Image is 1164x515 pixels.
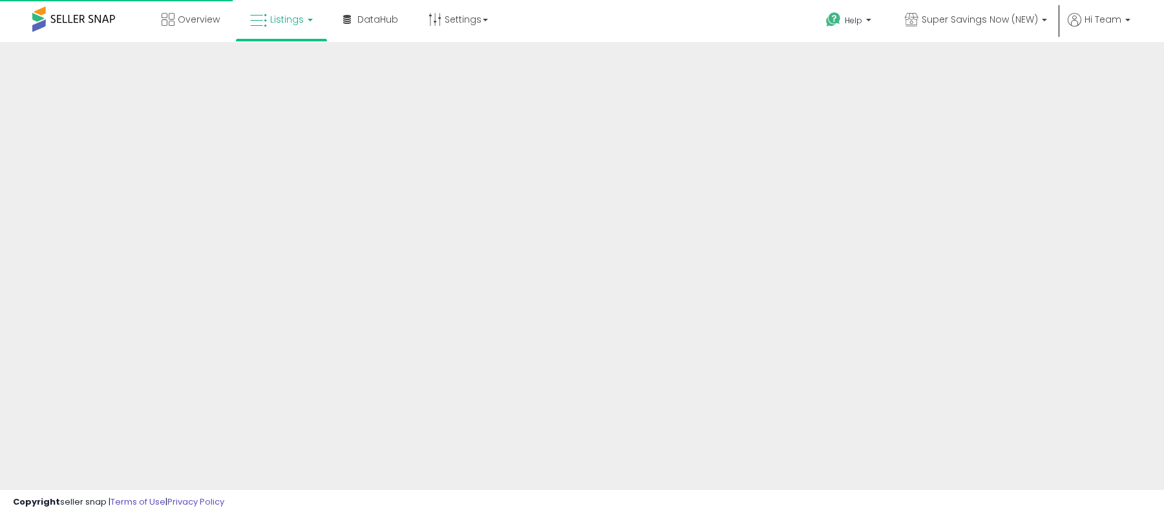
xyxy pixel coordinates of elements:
[178,13,220,26] span: Overview
[1068,13,1130,42] a: Hi Team
[357,13,398,26] span: DataHub
[825,12,841,28] i: Get Help
[167,496,224,508] a: Privacy Policy
[922,13,1038,26] span: Super Savings Now (NEW)
[845,15,862,26] span: Help
[13,496,224,509] div: seller snap | |
[13,496,60,508] strong: Copyright
[111,496,165,508] a: Terms of Use
[270,13,304,26] span: Listings
[816,2,884,42] a: Help
[1085,13,1121,26] span: Hi Team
